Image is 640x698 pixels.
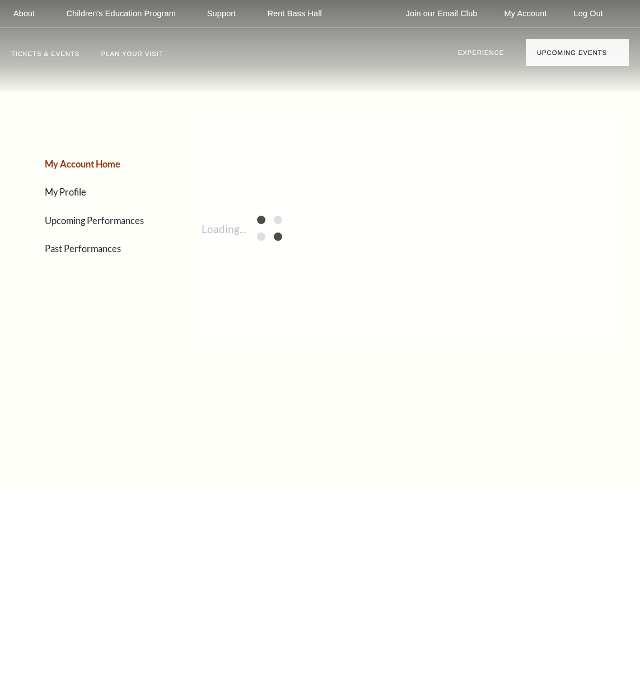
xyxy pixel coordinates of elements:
[45,159,120,169] a: My Account Home
[101,51,163,63] p: Plan Your Visit
[45,243,121,254] a: Past Performances
[267,9,322,18] p: Rent Bass Hall
[458,50,504,62] p: Experience
[45,187,86,197] a: My Profile
[45,215,144,226] a: Upcoming Performances
[537,50,607,62] p: Upcoming Events
[13,9,35,18] p: About
[207,9,236,18] p: Support
[66,9,175,18] p: Children's Education Program
[11,51,80,63] p: Tickets & Events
